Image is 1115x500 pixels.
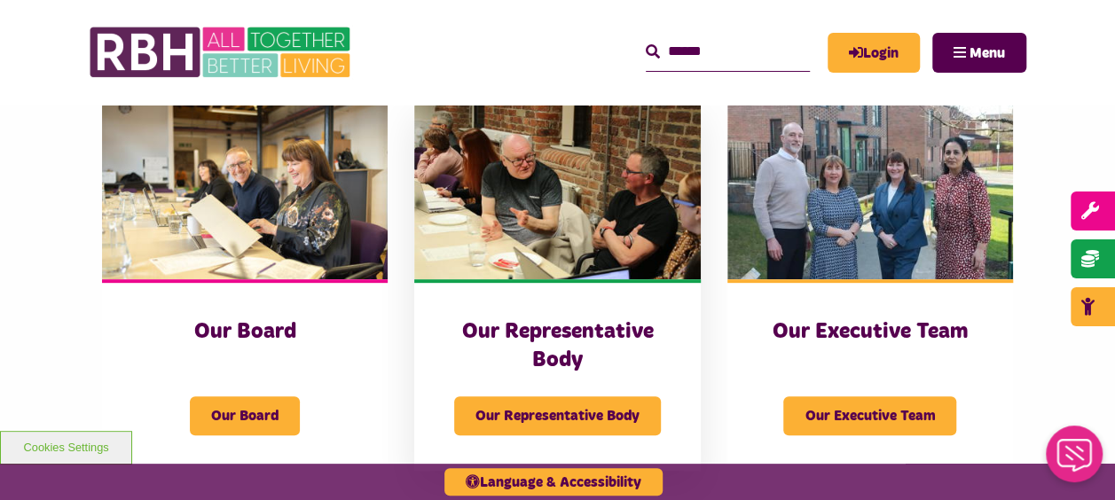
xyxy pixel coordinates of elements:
[932,33,1026,73] button: Navigation
[1035,420,1115,500] iframe: Netcall Web Assistant for live chat
[190,396,300,435] span: Our Board
[414,101,700,471] a: Our Representative Body Our Representative Body
[450,318,664,373] h3: Our Representative Body
[970,46,1005,60] span: Menu
[444,468,663,496] button: Language & Accessibility
[727,101,1013,471] a: Our Executive Team Our Executive Team
[102,101,388,471] a: Our Board Our Board
[727,101,1013,279] img: RBH Executive Team
[137,318,352,346] h3: Our Board
[414,101,700,279] img: Rep Body
[454,396,661,435] span: Our Representative Body
[783,396,956,435] span: Our Executive Team
[763,318,978,346] h3: Our Executive Team
[828,33,920,73] a: MyRBH
[102,101,388,279] img: RBH Board 1
[89,18,355,87] img: RBH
